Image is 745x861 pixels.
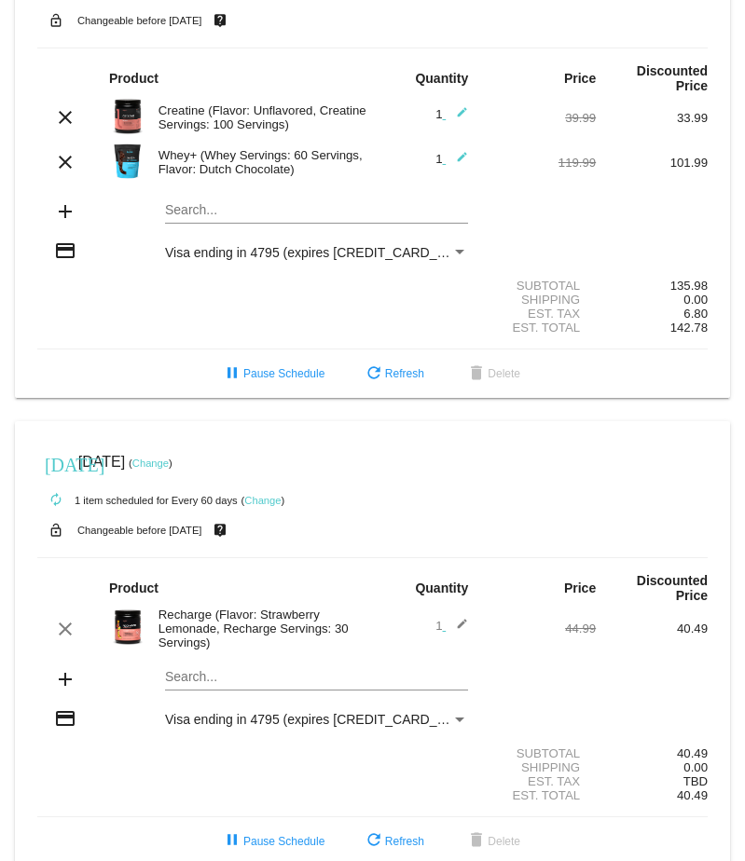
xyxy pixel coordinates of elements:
div: Shipping [484,760,596,774]
span: Pause Schedule [221,367,324,380]
div: 40.49 [596,622,708,635]
span: Delete [465,367,520,380]
mat-icon: edit [446,106,468,129]
mat-icon: lock_open [45,518,67,542]
button: Pause Schedule [206,357,339,390]
strong: Price [564,71,596,86]
div: Est. Total [484,321,596,335]
strong: Quantity [415,581,468,595]
input: Search... [165,670,468,685]
mat-icon: clear [54,106,76,129]
div: 44.99 [484,622,596,635]
small: Changeable before [DATE] [77,15,202,26]
mat-icon: edit [446,618,468,640]
span: Refresh [363,367,424,380]
span: 142.78 [670,321,708,335]
small: ( ) [241,495,285,506]
div: Subtotal [484,279,596,293]
mat-icon: clear [54,618,76,640]
div: 135.98 [596,279,708,293]
small: Changeable before [DATE] [77,525,202,536]
strong: Discounted Price [637,573,708,603]
span: 0.00 [683,293,708,307]
span: Delete [465,835,520,848]
img: Image-1-Carousel-Creatine-100S-1000x1000-1.png [109,98,146,135]
a: Change [244,495,281,506]
small: 1 item scheduled for Every 60 days [37,495,238,506]
span: 0.00 [683,760,708,774]
mat-icon: edit [446,151,468,173]
div: 101.99 [596,156,708,170]
mat-icon: credit_card [54,239,76,262]
span: 1 [435,107,468,121]
div: Subtotal [484,746,596,760]
mat-icon: add [54,200,76,223]
div: Est. Tax [484,774,596,788]
mat-icon: delete [465,830,488,853]
span: Pause Schedule [221,835,324,848]
mat-icon: autorenew [45,489,67,512]
mat-icon: add [54,668,76,690]
div: Creatine (Flavor: Unflavored, Creatine Servings: 100 Servings) [149,103,373,131]
button: Delete [450,825,535,858]
strong: Price [564,581,596,595]
mat-select: Payment Method [165,245,468,260]
div: Est. Tax [484,307,596,321]
mat-icon: pause [221,830,243,853]
div: Est. Total [484,788,596,802]
span: 6.80 [683,307,708,321]
mat-icon: [DATE] [45,452,67,474]
div: Recharge (Flavor: Strawberry Lemonade, Recharge Servings: 30 Servings) [149,608,373,649]
mat-icon: clear [54,151,76,173]
mat-icon: lock_open [45,8,67,33]
small: ( ) [129,458,172,469]
div: 33.99 [596,111,708,125]
div: Shipping [484,293,596,307]
span: 1 [435,619,468,633]
div: 119.99 [484,156,596,170]
strong: Quantity [415,71,468,86]
button: Pause Schedule [206,825,339,858]
strong: Discounted Price [637,63,708,93]
img: Image-1-Carousel-Whey-5lb-Chocolate-no-badge-Transp.png [109,143,146,180]
div: 39.99 [484,111,596,125]
span: Visa ending in 4795 (expires [CREDIT_CARD_DATA]) [165,712,477,727]
mat-icon: live_help [209,518,231,542]
button: Delete [450,357,535,390]
mat-icon: credit_card [54,707,76,730]
span: TBD [683,774,708,788]
mat-icon: pause [221,363,243,386]
mat-icon: refresh [363,830,385,853]
button: Refresh [348,357,439,390]
mat-icon: live_help [209,8,231,33]
strong: Product [109,581,159,595]
span: 1 [435,152,468,166]
span: 40.49 [677,788,708,802]
button: Refresh [348,825,439,858]
div: 40.49 [596,746,708,760]
mat-select: Payment Method [165,712,468,727]
a: Change [132,458,169,469]
mat-icon: refresh [363,363,385,386]
span: Visa ending in 4795 (expires [CREDIT_CARD_DATA]) [165,245,477,260]
mat-icon: delete [465,363,488,386]
strong: Product [109,71,159,86]
span: Refresh [363,835,424,848]
input: Search... [165,203,468,218]
img: Image-1-Carousel-Recharge30S-Strw-Lemonade-Transp.png [109,608,146,646]
div: Whey+ (Whey Servings: 60 Servings, Flavor: Dutch Chocolate) [149,148,373,176]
